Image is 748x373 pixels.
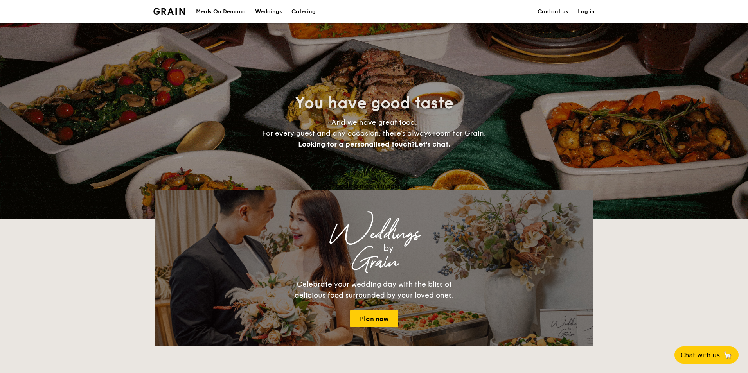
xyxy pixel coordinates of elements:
img: Grain [153,8,185,15]
div: Weddings [224,227,524,241]
div: Grain [224,255,524,269]
div: by [253,241,524,255]
span: Let's chat. [415,140,450,149]
div: Loading menus magically... [155,182,593,190]
a: Logotype [153,8,185,15]
span: 🦙 [723,351,732,360]
button: Chat with us🦙 [674,346,739,364]
div: Celebrate your wedding day with the bliss of delicious food surrounded by your loved ones. [286,279,462,301]
span: Chat with us [681,351,720,359]
a: Plan now [350,310,398,327]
